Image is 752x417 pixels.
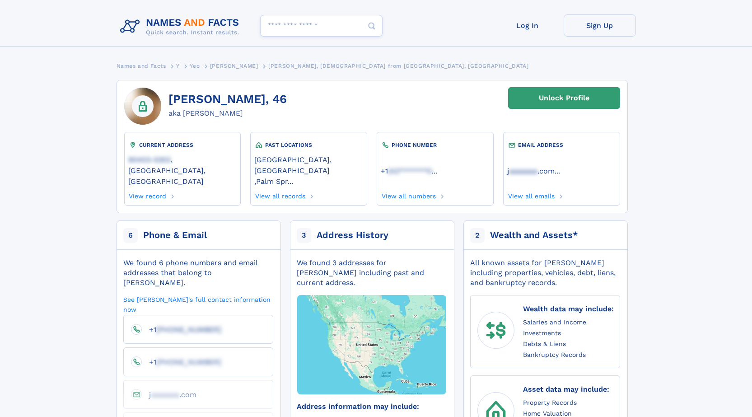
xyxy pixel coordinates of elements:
span: [PHONE_NUMBER] [156,325,221,334]
a: Y [176,60,180,71]
a: View record [128,190,167,200]
span: aaaaaaa [509,167,537,175]
div: We found 6 phone numbers and email addresses that belong to [PERSON_NAME]. [123,258,273,288]
div: We found 3 addresses for [PERSON_NAME] including past and current address. [297,258,447,288]
a: Sign Up [564,14,636,37]
h1: [PERSON_NAME], 46 [168,93,287,106]
div: PHONE NUMBER [381,141,489,150]
span: aaaaaaa [151,390,179,399]
a: View all numbers [381,190,436,200]
a: Bankruptcy Records [523,350,586,359]
div: aka [PERSON_NAME] [168,108,287,119]
a: Salaries and Income [523,317,586,327]
a: +1[PHONE_NUMBER] [142,357,221,366]
span: 2 [470,228,485,243]
img: wealth [481,316,510,345]
div: Asset data may include: [523,383,609,395]
span: 6 [123,228,138,243]
div: EMAIL ADDRESS [507,141,616,150]
div: Wealth data may include: [523,303,614,315]
span: [PHONE_NUMBER] [156,358,221,366]
a: Property Records [523,398,577,407]
a: Names and Facts [117,60,166,71]
span: Y [176,63,180,69]
a: [GEOGRAPHIC_DATA], [GEOGRAPHIC_DATA] [254,155,363,175]
a: +1[PHONE_NUMBER] [142,325,221,333]
span: [PERSON_NAME] [210,63,258,69]
span: 3 [297,228,311,243]
span: Yeo [190,63,200,69]
a: Log In [491,14,564,37]
a: View all records [254,190,305,200]
button: Search Button [361,15,383,37]
a: Palm Spr... [256,176,293,186]
img: Logo Names and Facts [117,14,247,39]
a: jaaaaaaa.com [507,166,555,175]
a: Unlock Profile [508,87,620,109]
a: Debts & Liens [523,339,566,348]
a: View all emails [507,190,555,200]
a: jaaaaaaa.com [142,390,196,398]
span: [PERSON_NAME], [DEMOGRAPHIC_DATA] from [GEOGRAPHIC_DATA], [GEOGRAPHIC_DATA] [268,63,528,69]
a: 90403-5302, [GEOGRAPHIC_DATA], [GEOGRAPHIC_DATA] [128,155,237,186]
a: Investments [523,328,561,337]
div: Wealth and Assets* [490,229,578,242]
span: 90403-5302 [128,155,171,164]
a: ... [381,167,489,175]
div: All known assets for [PERSON_NAME] including properties, vehicles, debt, liens, and bankruptcy re... [470,258,620,288]
div: Address History [317,229,388,242]
input: search input [260,15,383,37]
div: , [254,150,363,190]
a: See [PERSON_NAME]'s full contact information now [123,295,273,314]
a: [PERSON_NAME] [210,60,258,71]
a: Yeo [190,60,200,71]
div: PAST LOCATIONS [254,141,363,150]
div: Phone & Email [143,229,207,242]
div: Address information may include: [297,402,447,412]
div: Unlock Profile [539,88,589,108]
div: CURRENT ADDRESS [128,141,237,150]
